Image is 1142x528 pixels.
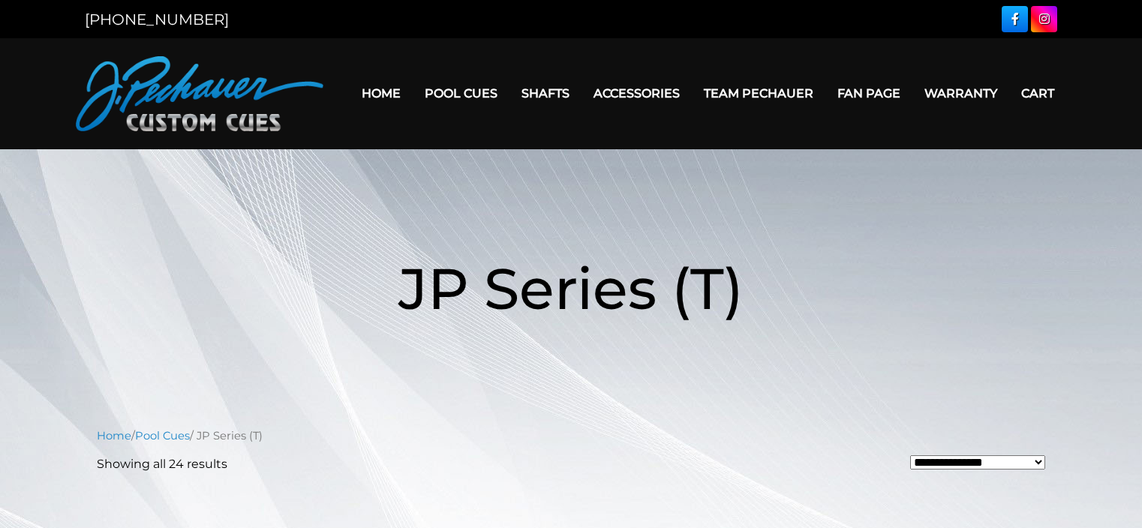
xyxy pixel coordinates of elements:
a: Warranty [912,74,1009,112]
nav: Breadcrumb [97,427,1045,444]
a: Pool Cues [135,429,190,442]
p: Showing all 24 results [97,455,227,473]
select: Shop order [910,455,1045,469]
a: Accessories [582,74,692,112]
a: Home [97,429,131,442]
a: Cart [1009,74,1066,112]
a: Home [350,74,413,112]
a: Team Pechauer [692,74,825,112]
span: JP Series (T) [398,253,744,323]
img: Pechauer Custom Cues [76,56,323,131]
a: Fan Page [825,74,912,112]
a: [PHONE_NUMBER] [85,10,229,28]
a: Shafts [509,74,582,112]
a: Pool Cues [413,74,509,112]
